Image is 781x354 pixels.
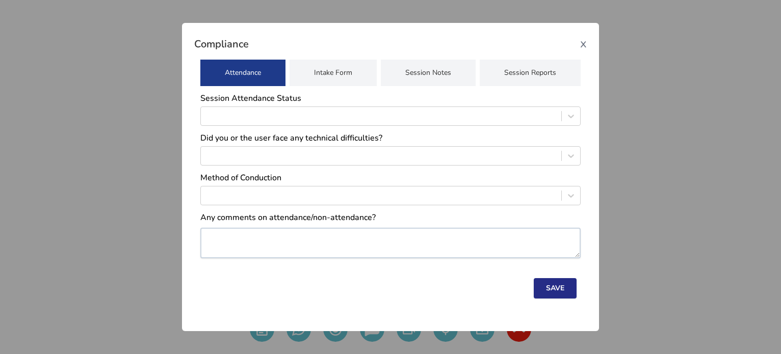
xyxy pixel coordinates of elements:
[200,92,581,104] div: Session Attendance Status
[381,60,476,86] div: Session Notes
[200,172,581,184] div: Method of Conduction
[290,60,377,86] div: Intake Form
[200,60,285,86] div: Attendance
[200,132,581,144] div: Did you or the user face any technical difficulties?
[580,35,587,51] span: x
[534,278,577,298] button: Save
[480,60,581,86] div: Session Reports
[194,37,249,51] h3: Compliance
[200,211,581,224] div: Any comments on attendance/non-attendance?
